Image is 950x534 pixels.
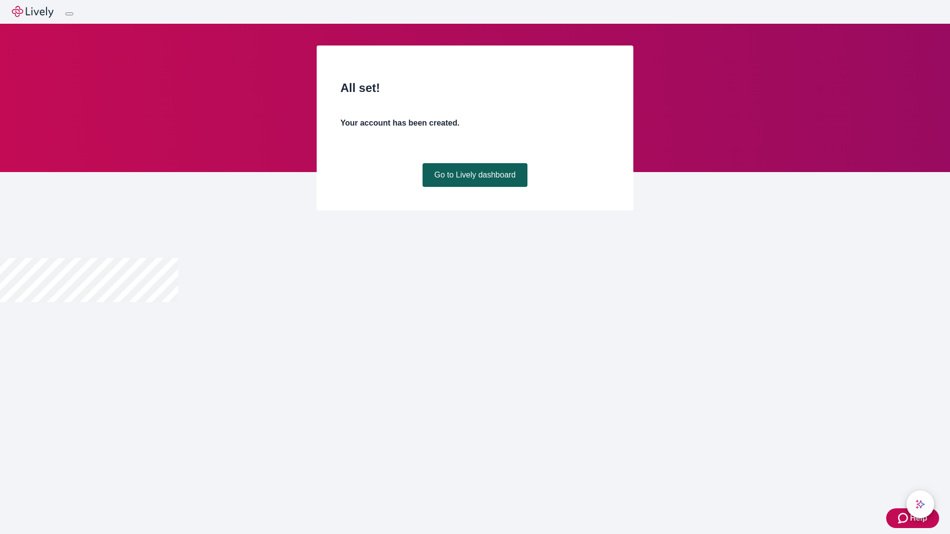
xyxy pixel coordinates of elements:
span: Help [910,512,927,524]
button: Zendesk support iconHelp [886,508,939,528]
img: Lively [12,6,53,18]
h4: Your account has been created. [340,117,610,129]
svg: Zendesk support icon [898,512,910,524]
a: Go to Lively dashboard [423,163,528,187]
h2: All set! [340,79,610,97]
button: Log out [65,12,73,15]
button: chat [906,490,934,518]
svg: Lively AI Assistant [915,499,925,509]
